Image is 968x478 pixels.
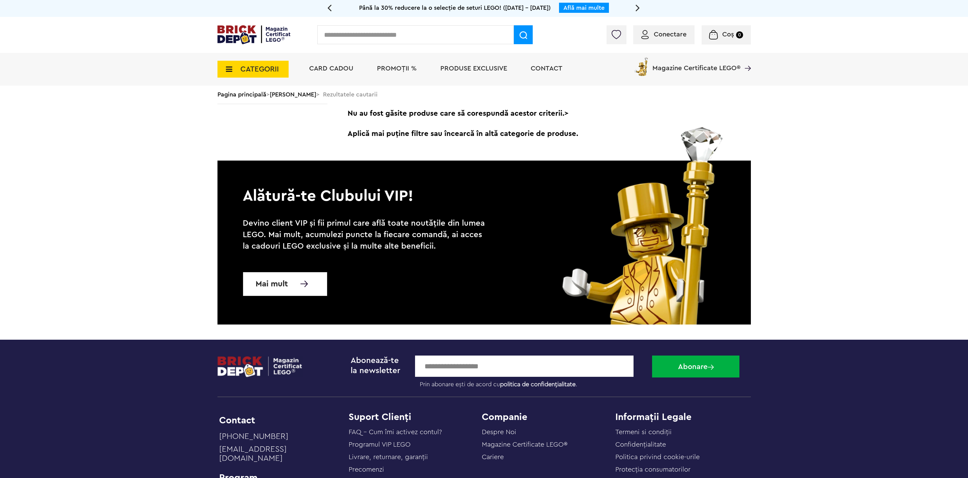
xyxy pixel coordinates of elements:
[256,281,288,287] span: Mai mult
[359,5,551,11] span: Până la 30% reducere la o selecție de seturi LEGO! ([DATE] - [DATE])
[652,56,740,72] span: Magazine Certificate LEGO®
[349,441,411,448] a: Programul VIP LEGO
[351,357,400,375] span: Abonează-te la newsletter
[563,5,605,11] a: Află mai multe
[270,91,316,97] a: [PERSON_NAME]
[217,356,303,377] img: footerlogo
[219,416,340,425] li: Contact
[482,441,567,448] a: Magazine Certificate LEGO®
[300,281,308,287] img: Mai multe informatii
[615,441,666,448] a: Confidențialitate
[550,126,741,325] img: vip_page_image
[531,65,562,72] a: Contact
[641,31,686,38] a: Conectare
[654,31,686,38] span: Conectare
[349,466,384,473] a: Precomenzi
[482,412,615,422] h4: Companie
[615,454,700,460] a: Politica privind cookie-urile
[615,412,749,422] h4: Informații Legale
[219,445,340,467] a: [EMAIL_ADDRESS][DOMAIN_NAME]
[615,429,672,435] a: Termeni si condiții
[482,454,504,460] a: Cariere
[615,466,691,473] a: Protecţia consumatorilor
[736,31,743,38] small: 0
[217,91,266,97] a: Pagina principală
[722,31,734,38] span: Coș
[309,65,353,72] a: Card Cadou
[342,103,751,123] span: Nu au fost găsite produse care să corespundă acestor criterii.>
[500,381,576,387] a: politica de confidențialitate
[708,365,714,370] img: Abonare
[342,123,751,144] span: Aplică mai puține filtre sau încearcă în altă categorie de produse.
[440,65,507,72] a: Produse exclusive
[740,56,751,63] a: Magazine Certificate LEGO®
[652,356,739,377] button: Abonare
[349,454,428,460] a: Livrare, returnare, garanţii
[219,432,340,445] a: [PHONE_NUMBER]
[217,86,751,103] div: > > Rezultatele cautarii
[415,377,647,388] label: Prin abonare ești de acord cu .
[377,65,417,72] a: PROMOȚII %
[243,218,489,252] p: Devino client VIP și fii primul care află toate noutățile din lumea LEGO. Mai mult, acumulezi pun...
[349,412,482,422] h4: Suport Clienți
[482,429,516,435] a: Despre Noi
[349,429,442,435] a: FAQ - Cum îmi activez contul?
[217,161,751,206] p: Alătură-te Clubului VIP!
[243,272,328,296] a: Mai mult
[240,65,279,73] span: CATEGORII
